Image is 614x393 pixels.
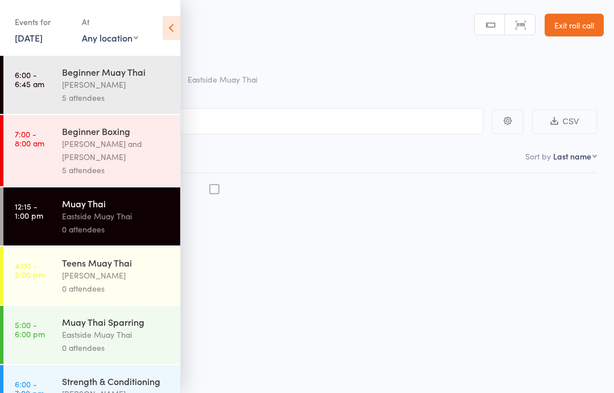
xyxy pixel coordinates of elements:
div: [PERSON_NAME] and [PERSON_NAME] [62,137,171,163]
div: 0 attendees [62,341,171,354]
div: 0 attendees [62,282,171,295]
div: [PERSON_NAME] [62,269,171,282]
div: Eastside Muay Thai [62,328,171,341]
div: Beginner Boxing [62,125,171,137]
a: 7:00 -8:00 amBeginner Boxing[PERSON_NAME] and [PERSON_NAME]5 attendees [3,115,180,186]
a: [DATE] [15,31,43,44]
div: Muay Thai [62,197,171,210]
div: At [82,13,138,31]
span: Eastside Muay Thai [188,73,258,85]
time: 4:00 - 5:00 pm [15,261,45,279]
div: Teens Muay Thai [62,256,171,269]
time: 7:00 - 8:00 am [15,129,44,148]
time: 6:00 - 6:45 am [15,70,44,88]
div: Eastside Muay Thai [62,210,171,223]
button: CSV [532,109,597,134]
div: [PERSON_NAME] [62,78,171,91]
div: 0 attendees [62,223,171,236]
div: 5 attendees [62,91,171,104]
div: 5 attendees [62,163,171,177]
a: 5:00 -6:00 pmMuay Thai SparringEastside Muay Thai0 attendees [3,306,180,364]
div: Strength & Conditioning [62,375,171,387]
div: Last name [553,150,591,162]
div: Any location [82,31,138,44]
label: Sort by [525,150,551,162]
a: 12:15 -1:00 pmMuay ThaiEastside Muay Thai0 attendees [3,187,180,245]
time: 5:00 - 6:00 pm [15,320,45,338]
a: Exit roll call [545,14,604,36]
div: Beginner Muay Thai [62,65,171,78]
div: Muay Thai Sparring [62,316,171,328]
div: Events for [15,13,70,31]
a: 6:00 -6:45 amBeginner Muay Thai[PERSON_NAME]5 attendees [3,56,180,114]
time: 12:15 - 1:00 pm [15,202,43,220]
input: Search by name [17,108,483,134]
a: 4:00 -5:00 pmTeens Muay Thai[PERSON_NAME]0 attendees [3,247,180,305]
